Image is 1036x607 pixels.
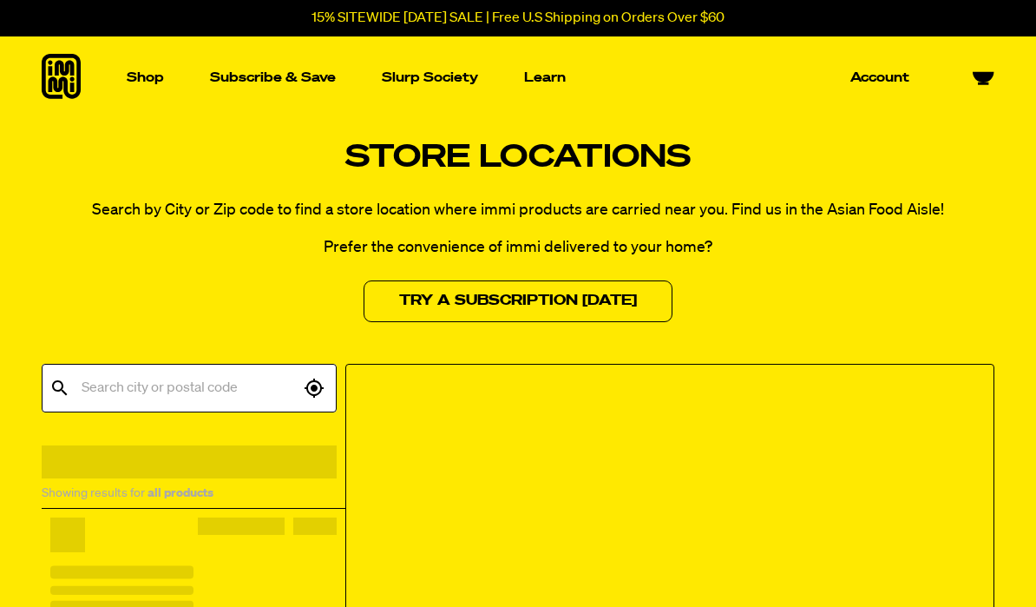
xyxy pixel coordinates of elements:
p: Search by City or Zip code to find a store location where immi products are carried near you. Fin... [42,199,994,222]
a: Try a Subscription [DATE] [364,280,672,322]
strong: all products [148,487,213,499]
p: Slurp Society [382,71,478,84]
p: Account [850,71,909,84]
a: Slurp Society [375,64,485,91]
p: Subscribe & Save [210,71,336,84]
a: Subscribe & Save [203,64,343,91]
nav: Main navigation [120,36,916,119]
div: Showing results for [42,483,337,504]
a: Learn [517,36,573,119]
p: 15% SITEWIDE [DATE] SALE | Free U.S Shipping on Orders Over $60 [311,10,725,26]
a: Account [843,64,916,91]
p: Prefer the convenience of immi delivered to your home? [42,236,994,260]
p: Learn [524,71,566,84]
input: Search city or postal code [77,372,299,405]
h1: Store Locations [42,140,994,177]
p: Shop [127,71,164,84]
a: Shop [120,36,171,119]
